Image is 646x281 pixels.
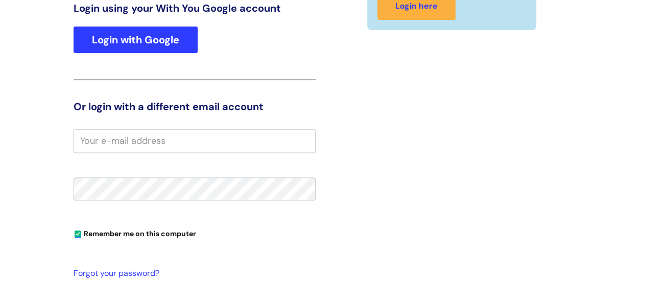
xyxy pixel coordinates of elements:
h3: Login using your With You Google account [74,2,316,14]
a: Forgot your password? [74,266,310,281]
h3: Or login with a different email account [74,100,316,113]
label: Remember me on this computer [74,227,196,238]
input: Remember me on this computer [75,231,81,238]
div: You can uncheck this option if you're logging in from a shared device [74,225,316,241]
a: Login with Google [74,27,198,53]
input: Your e-mail address [74,129,316,152]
